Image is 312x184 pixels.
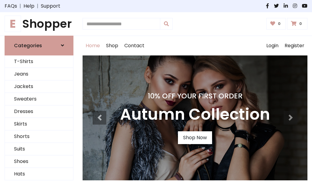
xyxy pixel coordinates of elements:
[5,168,73,180] a: Hats
[282,36,307,55] a: Register
[5,105,73,118] a: Dresses
[23,2,34,10] a: Help
[5,155,73,168] a: Shoes
[121,36,147,55] a: Contact
[298,21,303,27] span: 0
[5,55,73,68] a: T-Shirts
[5,36,73,55] a: Categories
[5,118,73,130] a: Skirts
[5,80,73,93] a: Jackets
[5,17,73,31] a: EShopper
[287,18,307,30] a: 0
[5,17,73,31] h1: Shopper
[83,36,103,55] a: Home
[5,93,73,105] a: Sweaters
[5,16,21,32] span: E
[120,92,270,100] h4: 10% Off Your First Order
[103,36,121,55] a: Shop
[266,18,286,30] a: 0
[263,36,282,55] a: Login
[5,143,73,155] a: Suits
[5,68,73,80] a: Jeans
[120,105,270,124] h3: Autumn Collection
[34,2,41,10] span: |
[5,130,73,143] a: Shorts
[276,21,282,27] span: 0
[41,2,60,10] a: Support
[17,2,23,10] span: |
[14,43,42,48] h6: Categories
[178,131,212,144] a: Shop Now
[5,2,17,10] a: FAQs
